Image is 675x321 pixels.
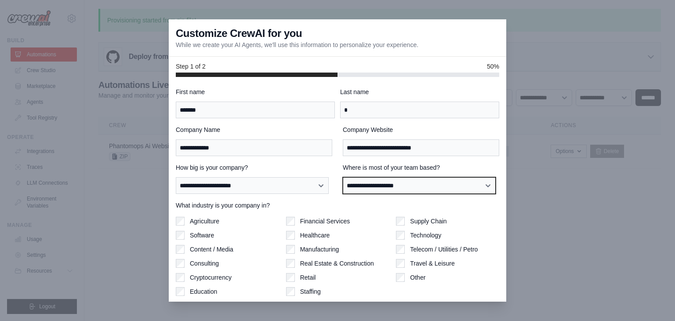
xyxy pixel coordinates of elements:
[176,201,499,210] label: What industry is your company in?
[176,88,335,96] label: First name
[300,245,339,254] label: Manufacturing
[300,273,316,282] label: Retail
[410,217,446,226] label: Supply Chain
[176,62,206,71] span: Step 1 of 2
[176,125,332,134] label: Company Name
[300,259,374,268] label: Real Estate & Construction
[190,217,219,226] label: Agriculture
[410,273,425,282] label: Other
[343,125,499,134] label: Company Website
[340,88,499,96] label: Last name
[300,217,350,226] label: Financial Services
[190,287,217,296] label: Education
[190,259,219,268] label: Consulting
[487,62,499,71] span: 50%
[300,287,321,296] label: Staffing
[343,163,499,172] label: Where is most of your team based?
[176,163,332,172] label: How big is your company?
[190,245,233,254] label: Content / Media
[176,40,418,49] p: While we create your AI Agents, we'll use this information to personalize your experience.
[410,231,441,240] label: Technology
[190,231,214,240] label: Software
[300,231,330,240] label: Healthcare
[190,273,232,282] label: Cryptocurrency
[410,245,478,254] label: Telecom / Utilities / Petro
[410,259,454,268] label: Travel & Leisure
[176,26,302,40] h3: Customize CrewAI for you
